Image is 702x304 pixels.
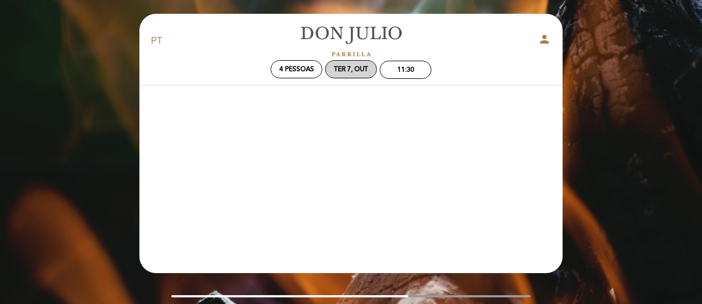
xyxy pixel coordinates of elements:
[282,26,420,56] a: [PERSON_NAME]
[538,33,551,50] button: person
[279,65,314,73] span: 4 pessoas
[334,65,368,73] div: Ter 7, out
[538,33,551,46] i: person
[397,66,414,74] div: 11:30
